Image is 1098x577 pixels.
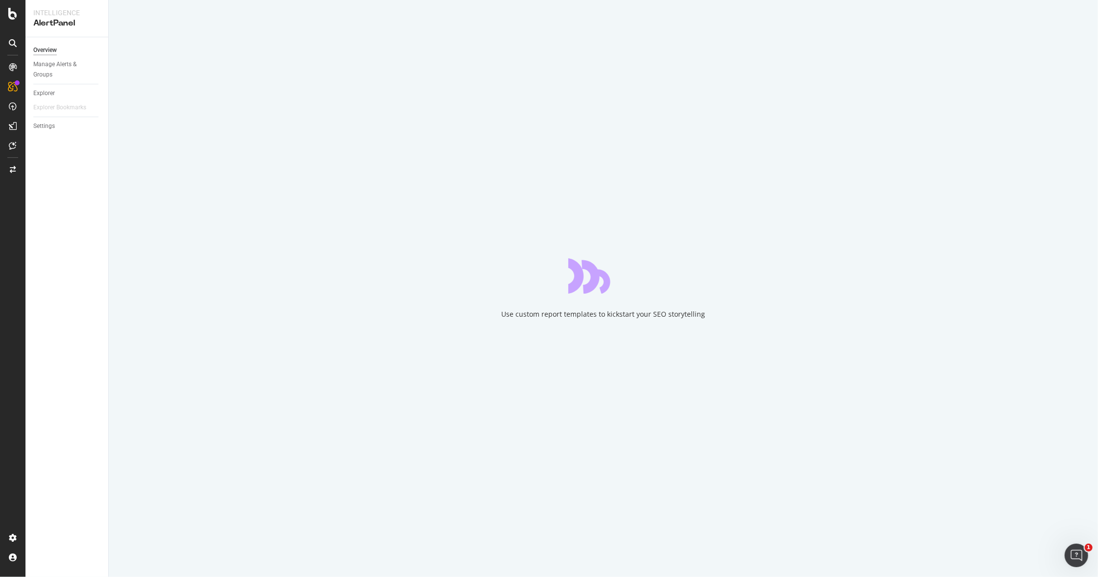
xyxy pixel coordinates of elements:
[1065,544,1088,567] iframe: Intercom live chat
[33,121,55,131] div: Settings
[33,102,86,113] div: Explorer Bookmarks
[33,59,92,80] div: Manage Alerts & Groups
[33,59,101,80] a: Manage Alerts & Groups
[33,45,57,55] div: Overview
[33,88,55,99] div: Explorer
[502,309,706,319] div: Use custom report templates to kickstart your SEO storytelling
[33,102,96,113] a: Explorer Bookmarks
[33,88,101,99] a: Explorer
[33,45,101,55] a: Overview
[1085,544,1093,552] span: 1
[33,8,100,18] div: Intelligence
[568,258,639,294] div: animation
[33,18,100,29] div: AlertPanel
[33,121,101,131] a: Settings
